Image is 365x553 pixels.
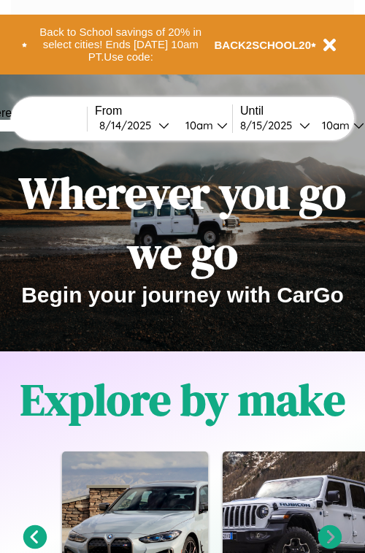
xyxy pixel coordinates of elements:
button: Back to School savings of 20% in select cities! Ends [DATE] 10am PT.Use code: [27,22,215,67]
button: 10am [174,118,232,133]
h1: Explore by make [20,370,345,430]
b: BACK2SCHOOL20 [215,39,312,51]
div: 10am [178,118,217,132]
div: 10am [315,118,353,132]
label: From [95,104,232,118]
div: 8 / 15 / 2025 [240,118,299,132]
div: 8 / 14 / 2025 [99,118,158,132]
button: 8/14/2025 [95,118,174,133]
